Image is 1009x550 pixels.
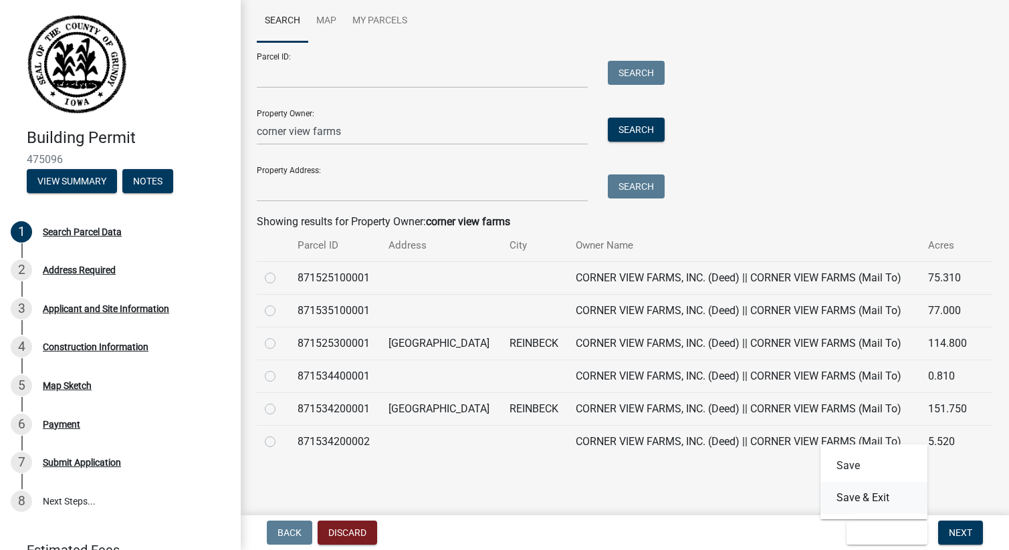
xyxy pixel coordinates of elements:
span: Next [949,527,972,538]
td: 77.000 [920,294,976,327]
div: 3 [11,298,32,319]
th: Acres [920,230,976,261]
div: 5 [11,375,32,396]
th: Address [380,230,501,261]
td: CORNER VIEW FARMS, INC. (Deed) || CORNER VIEW FARMS (Mail To) [568,425,919,458]
button: Save [820,450,927,482]
td: 75.310 [920,261,976,294]
td: 871535100001 [290,294,380,327]
td: REINBECK [501,392,568,425]
td: 871534400001 [290,360,380,392]
div: 6 [11,414,32,435]
div: Search Parcel Data [43,227,122,237]
img: tab_domain_overview_orange.svg [36,78,47,88]
td: CORNER VIEW FARMS, INC. (Deed) || CORNER VIEW FARMS (Mail To) [568,294,919,327]
td: 5.520 [920,425,976,458]
td: 151.750 [920,392,976,425]
div: Applicant and Site Information [43,304,169,313]
button: Save & Exit [847,521,927,545]
th: Owner Name [568,230,919,261]
div: Map Sketch [43,381,92,390]
button: View Summary [27,169,117,193]
td: CORNER VIEW FARMS, INC. (Deed) || CORNER VIEW FARMS (Mail To) [568,360,919,392]
wm-modal-confirm: Notes [122,176,173,187]
div: Address Required [43,265,116,275]
td: 871525100001 [290,261,380,294]
img: logo_orange.svg [21,21,32,32]
th: City [501,230,568,261]
img: website_grey.svg [21,35,32,45]
img: Grundy County, Iowa [27,14,127,114]
button: Search [608,118,665,142]
img: tab_keywords_by_traffic_grey.svg [133,78,144,88]
td: 871525300001 [290,327,380,360]
button: Discard [318,521,377,545]
div: 4 [11,336,32,358]
div: v 4.0.25 [37,21,66,32]
button: Search [608,174,665,198]
span: Back [277,527,302,538]
td: 114.800 [920,327,976,360]
div: Keywords by Traffic [148,79,225,88]
div: Construction Information [43,342,148,352]
td: CORNER VIEW FARMS, INC. (Deed) || CORNER VIEW FARMS (Mail To) [568,261,919,294]
div: Payment [43,420,80,429]
h4: Building Permit [27,128,230,148]
button: Search [608,61,665,85]
th: Parcel ID [290,230,380,261]
div: Domain Overview [51,79,120,88]
wm-modal-confirm: Summary [27,176,117,187]
strong: corner view farms [426,215,510,228]
td: REINBECK [501,327,568,360]
td: [GEOGRAPHIC_DATA] [380,392,501,425]
div: 2 [11,259,32,281]
button: Back [267,521,312,545]
div: Save & Exit [820,444,927,519]
div: Submit Application [43,458,121,467]
td: 871534200002 [290,425,380,458]
td: 0.810 [920,360,976,392]
button: Next [938,521,983,545]
div: 1 [11,221,32,243]
div: Showing results for Property Owner: [257,214,993,230]
td: [GEOGRAPHIC_DATA] [380,327,501,360]
button: Notes [122,169,173,193]
td: CORNER VIEW FARMS, INC. (Deed) || CORNER VIEW FARMS (Mail To) [568,327,919,360]
td: CORNER VIEW FARMS, INC. (Deed) || CORNER VIEW FARMS (Mail To) [568,392,919,425]
span: Save & Exit [857,527,909,538]
button: Save & Exit [820,482,927,514]
div: 7 [11,452,32,473]
span: 475096 [27,153,214,166]
div: 8 [11,491,32,512]
div: Domain: [DOMAIN_NAME] [35,35,147,45]
td: 871534200001 [290,392,380,425]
